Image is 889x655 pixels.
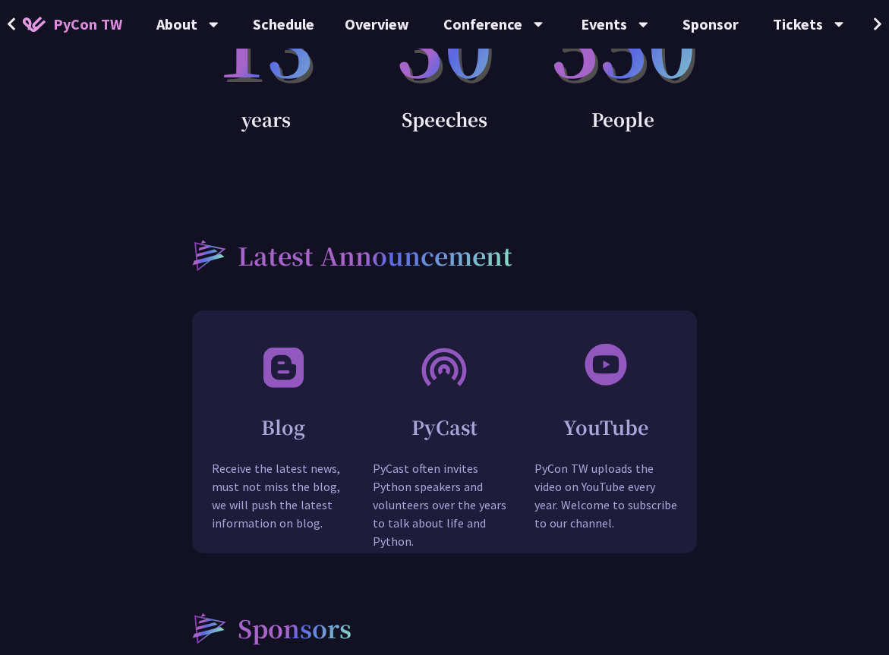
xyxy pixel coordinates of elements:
[355,104,534,134] p: Speeches
[515,414,696,440] h2: YouTube
[515,459,696,555] p: PyCon TW uploads the video on YouTube every year. Welcome to subscribe to our channel.
[8,5,137,43] a: PyCon TW
[259,342,307,391] img: Blog.348b5bb.svg
[238,237,512,273] h2: Latest Announcement
[177,225,238,283] img: heading-bullet
[177,104,355,134] p: years
[420,342,468,391] img: PyCast.bcca2a8.svg
[193,414,374,440] h2: Blog
[238,609,352,646] h2: Sponsors
[193,459,374,555] p: Receive the latest news, must not miss the blog, we will push the latest information on blog.
[53,13,122,36] span: PyCon TW
[354,459,534,573] p: PyCast often invites Python speakers and volunteers over the years to talk about life and Python.
[534,104,712,134] p: People
[354,414,534,440] h2: PyCast
[583,342,629,387] img: svg+xml;base64,PHN2ZyB3aWR0aD0iNjAiIGhlaWdodD0iNjAiIHZpZXdCb3g9IjAgMCA2MCA2MCIgZmlsbD0ibm9uZSIgeG...
[23,17,46,32] img: Home icon of PyCon TW 2025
